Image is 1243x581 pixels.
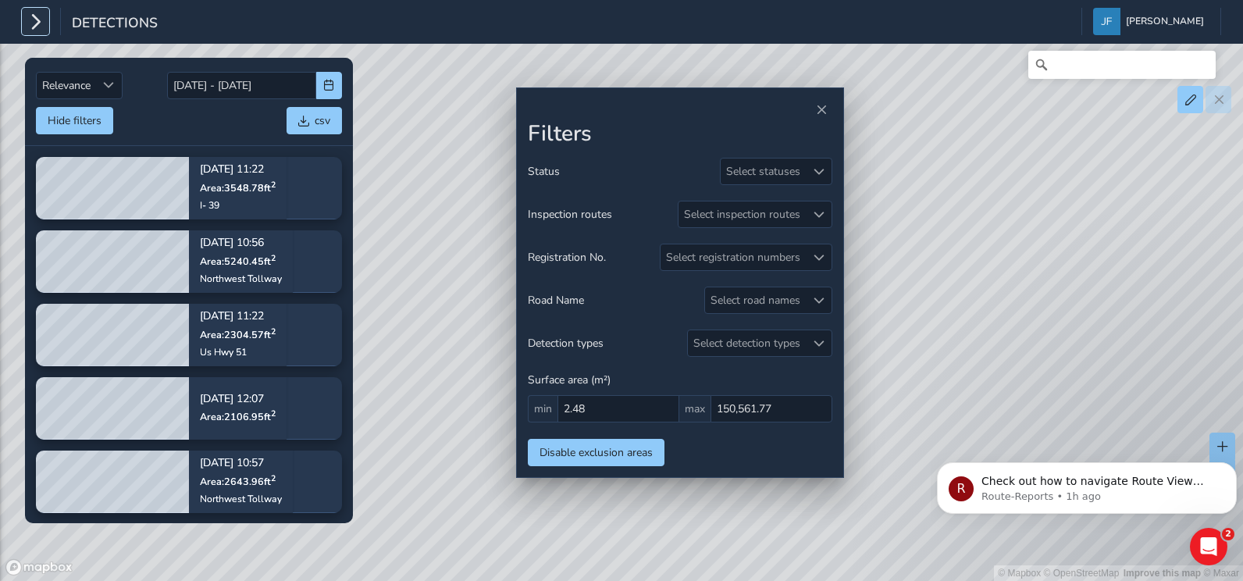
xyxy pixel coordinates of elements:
p: [DATE] 11:22 [200,165,276,176]
sup: 2 [271,326,276,337]
span: Detections [72,13,158,35]
button: csv [287,107,342,134]
span: Road Name [528,293,584,308]
span: Inspection routes [528,207,612,222]
div: Select registration numbers [661,244,806,270]
sup: 2 [271,252,276,264]
div: Us Hwy 51 [200,346,276,358]
div: Select inspection routes [678,201,806,227]
iframe: Intercom notifications message [931,430,1243,539]
div: Select detection types [688,330,806,356]
button: Hide filters [36,107,113,134]
sup: 2 [271,179,276,191]
img: diamond-layout [1093,8,1120,35]
iframe: Intercom live chat [1190,528,1227,565]
div: I- 39 [200,199,276,212]
div: Northwest Tollway [200,273,282,285]
p: [DATE] 12:07 [200,394,276,405]
button: Disable exclusion areas [528,439,664,466]
input: 0 [557,395,679,422]
sup: 2 [271,408,276,419]
input: 0 [711,395,832,422]
span: Relevance [37,73,96,98]
p: [DATE] 10:57 [200,458,282,469]
div: Select road names [705,287,806,313]
p: [DATE] 11:22 [200,312,276,323]
button: [PERSON_NAME] [1093,8,1209,35]
div: Select statuses [721,159,806,184]
input: Search [1028,51,1216,79]
button: Close [810,99,832,121]
h2: Filters [528,121,832,148]
span: Area: 3548.78 ft [200,181,276,194]
div: Northwest Tollway [200,493,282,505]
span: Area: 2643.96 ft [200,475,276,488]
span: Detection types [528,336,604,351]
span: csv [315,113,330,128]
div: Sort by Date [96,73,122,98]
span: 2 [1222,528,1234,540]
span: Area: 2106.95 ft [200,410,276,423]
span: Status [528,164,560,179]
span: max [679,395,711,422]
span: [PERSON_NAME] [1126,8,1204,35]
span: Registration No. [528,250,606,265]
sup: 2 [271,472,276,484]
span: min [528,395,557,422]
span: Area: 5240.45 ft [200,255,276,268]
span: Area: 2304.57 ft [200,328,276,341]
p: [DATE] 10:56 [200,238,282,249]
span: Surface area (m²) [528,372,611,387]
